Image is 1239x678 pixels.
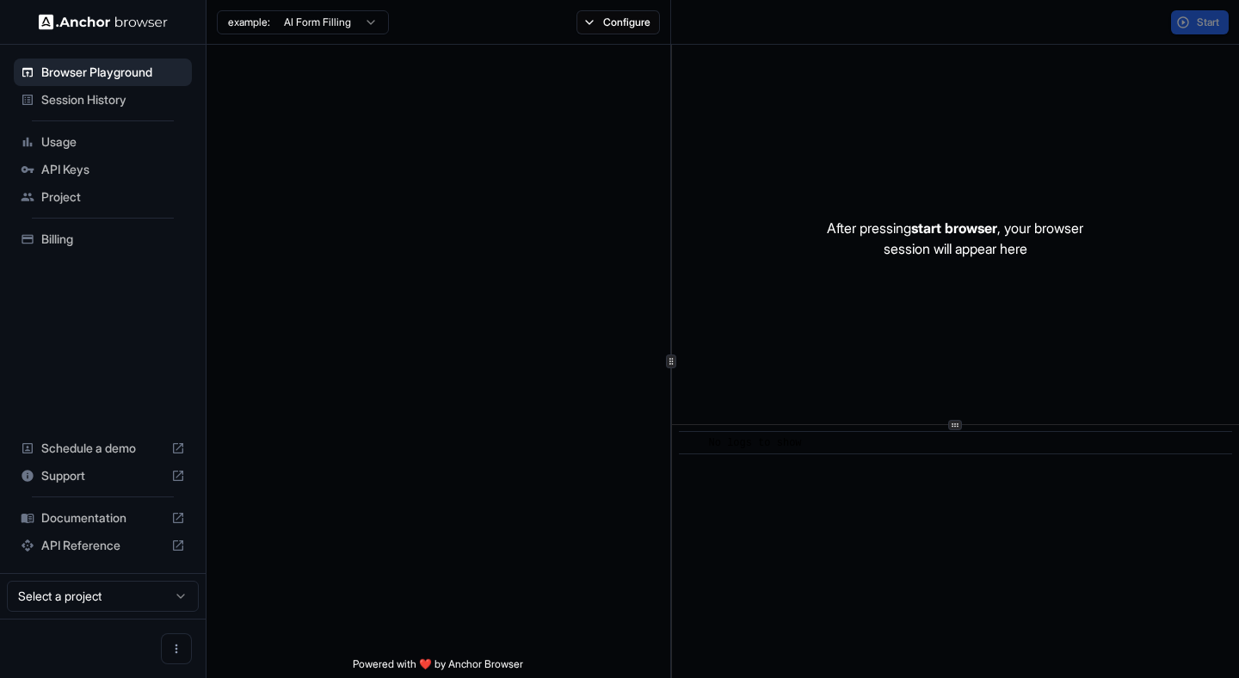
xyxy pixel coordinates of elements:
[41,440,164,457] span: Schedule a demo
[353,657,523,678] span: Powered with ❤️ by Anchor Browser
[827,218,1083,259] p: After pressing , your browser session will appear here
[41,509,164,527] span: Documentation
[41,91,185,108] span: Session History
[14,156,192,183] div: API Keys
[14,532,192,559] div: API Reference
[14,225,192,253] div: Billing
[14,183,192,211] div: Project
[14,86,192,114] div: Session History
[14,128,192,156] div: Usage
[41,231,185,248] span: Billing
[41,133,185,151] span: Usage
[41,188,185,206] span: Project
[687,435,696,452] span: ​
[14,462,192,490] div: Support
[14,59,192,86] div: Browser Playground
[14,504,192,532] div: Documentation
[39,14,168,30] img: Anchor Logo
[709,437,802,449] span: No logs to show
[911,219,997,237] span: start browser
[41,161,185,178] span: API Keys
[41,467,164,484] span: Support
[41,64,185,81] span: Browser Playground
[576,10,660,34] button: Configure
[161,633,192,664] button: Open menu
[14,435,192,462] div: Schedule a demo
[41,537,164,554] span: API Reference
[228,15,270,29] span: example:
